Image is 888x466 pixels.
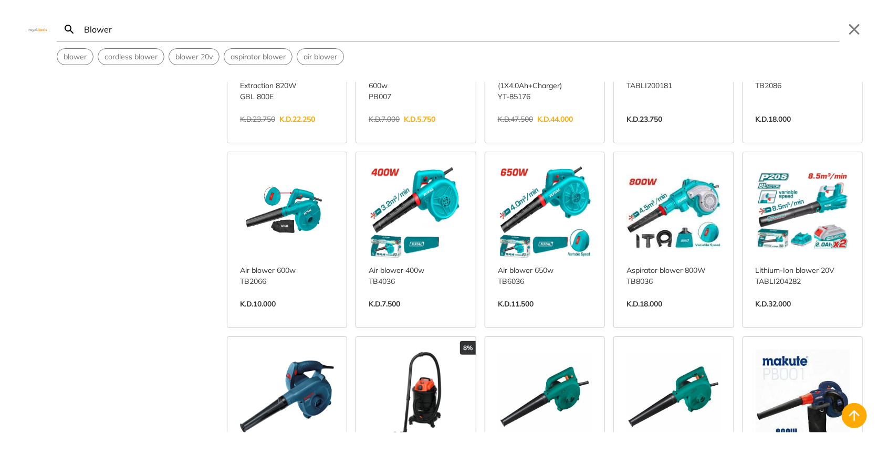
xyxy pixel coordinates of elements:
button: Select suggestion: cordless blower [98,49,164,65]
span: aspirator blower [231,51,286,62]
button: Select suggestion: aspirator blower [224,49,292,65]
span: cordless blower [105,51,158,62]
button: Close [846,21,863,38]
div: Suggestion: blower 20v [169,48,220,65]
button: Select suggestion: air blower [297,49,343,65]
div: Suggestion: air blower [297,48,344,65]
span: air blower [304,51,337,62]
span: blower 20v [175,51,213,62]
svg: Back to top [846,407,863,424]
input: Search… [82,17,840,41]
div: Suggestion: cordless blower [98,48,164,65]
button: Select suggestion: blower 20v [169,49,219,65]
button: Select suggestion: blower [57,49,93,65]
svg: Search [63,23,76,36]
div: Suggestion: aspirator blower [224,48,292,65]
img: Close [25,27,50,31]
button: Back to top [842,403,867,428]
div: Suggestion: blower [57,48,93,65]
span: blower [64,51,87,62]
div: 8% [460,341,476,355]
